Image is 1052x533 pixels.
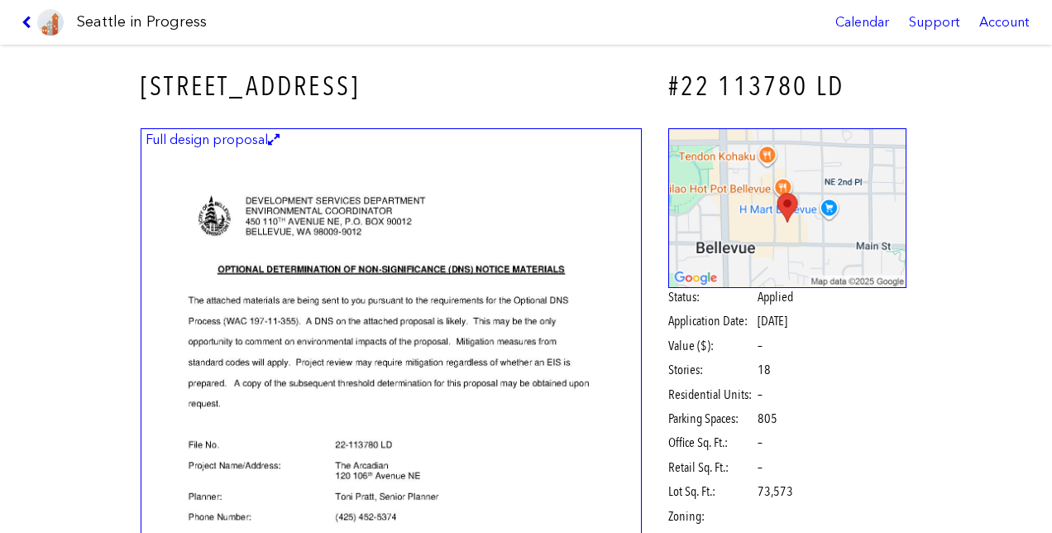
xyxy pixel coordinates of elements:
span: – [758,386,763,404]
span: 18 [758,361,771,379]
img: staticmap [668,128,907,288]
span: Applied [758,288,793,306]
span: Retail Sq. Ft.: [668,459,755,477]
figcaption: Full design proposal [143,131,282,149]
span: Application Date: [668,312,755,330]
span: Parking Spaces: [668,410,755,428]
span: 805 [758,410,777,428]
h3: [STREET_ADDRESS] [141,68,642,105]
span: – [758,434,763,452]
span: – [758,337,763,355]
span: – [758,459,763,477]
span: Stories: [668,361,755,379]
span: Value ($): [668,337,755,355]
span: [DATE] [758,313,787,329]
span: Zoning: [668,507,755,526]
h4: #22 113780 LD [668,68,907,105]
span: Residential Units: [668,386,755,404]
h1: Seattle in Progress [77,12,207,32]
span: Lot Sq. Ft.: [668,483,755,501]
img: favicon-96x96.png [37,9,64,36]
span: 73,573 [758,483,793,501]
span: Status: [668,288,755,306]
span: Office Sq. Ft.: [668,434,755,452]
